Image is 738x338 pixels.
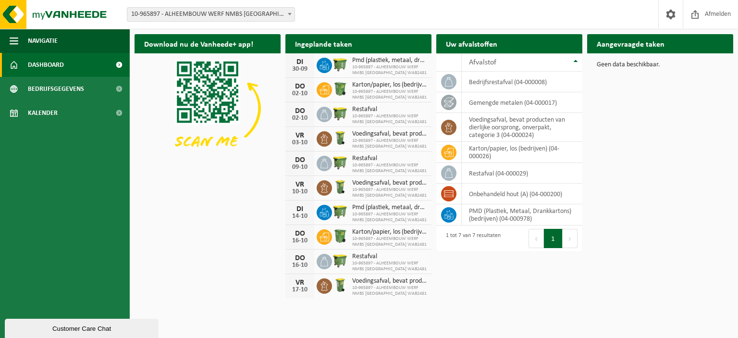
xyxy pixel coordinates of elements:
span: Afvalstof [469,59,496,66]
td: karton/papier, los (bedrijven) (04-000026) [462,142,582,163]
h2: Uw afvalstoffen [436,34,507,53]
div: DO [290,230,309,238]
span: 10-965897 - ALHEEMBOUW WERF NMBS [GEOGRAPHIC_DATA] WAB2481 [352,187,427,199]
span: Voedingsafval, bevat producten van dierlijke oorsprong, onverpakt, categorie 3 [352,277,427,285]
span: Navigatie [28,29,58,53]
td: onbehandeld hout (A) (04-000200) [462,184,582,204]
span: 10-965897 - ALHEEMBOUW WERF NMBS [GEOGRAPHIC_DATA] WAB2481 [352,163,427,174]
img: WB-0370-HPE-GN-50 [332,81,348,97]
span: 10-965897 - ALHEEMBOUW WERF NMBS MECHELEN WAB2481 - MECHELEN [127,7,295,22]
span: Voedingsafval, bevat producten van dierlijke oorsprong, onverpakt, categorie 3 [352,179,427,187]
button: Previous [529,229,544,248]
span: 10-965897 - ALHEEMBOUW WERF NMBS [GEOGRAPHIC_DATA] WAB2481 [352,113,427,125]
span: Restafval [352,253,427,261]
td: PMD (Plastiek, Metaal, Drankkartons) (bedrijven) (04-000978) [462,204,582,225]
div: 1 tot 7 van 7 resultaten [441,228,501,249]
span: 10-965897 - ALHEEMBOUW WERF NMBS [GEOGRAPHIC_DATA] WAB2481 [352,236,427,248]
span: 10-965897 - ALHEEMBOUW WERF NMBS [GEOGRAPHIC_DATA] WAB2481 [352,138,427,150]
button: Next [563,229,578,248]
div: 03-10 [290,139,309,146]
span: 10-965897 - ALHEEMBOUW WERF NMBS [GEOGRAPHIC_DATA] WAB2481 [352,89,427,100]
div: 16-10 [290,262,309,269]
span: Karton/papier, los (bedrijven) [352,228,427,236]
div: 14-10 [290,213,309,220]
button: 1 [544,229,563,248]
img: WB-0370-HPE-GN-50 [332,228,348,244]
img: WB-0140-HPE-GN-50 [332,179,348,195]
div: DO [290,156,309,164]
img: WB-1100-HPE-GN-50 [332,252,348,269]
td: voedingsafval, bevat producten van dierlijke oorsprong, onverpakt, categorie 3 (04-000024) [462,113,582,142]
img: WB-1100-HPE-GN-50 [332,203,348,220]
div: DO [290,254,309,262]
img: WB-0140-HPE-GN-50 [332,277,348,293]
div: 17-10 [290,287,309,293]
span: 10-965897 - ALHEEMBOUW WERF NMBS [GEOGRAPHIC_DATA] WAB2481 [352,261,427,272]
div: VR [290,279,309,287]
td: bedrijfsrestafval (04-000008) [462,72,582,92]
h2: Download nu de Vanheede+ app! [135,34,263,53]
span: Karton/papier, los (bedrijven) [352,81,427,89]
span: Restafval [352,106,427,113]
td: restafval (04-000029) [462,163,582,184]
span: Pmd (plastiek, metaal, drankkartons) (bedrijven) [352,204,427,212]
td: gemengde metalen (04-000017) [462,92,582,113]
div: DI [290,205,309,213]
img: WB-1100-HPE-GN-50 [332,105,348,122]
span: Restafval [352,155,427,163]
div: 16-10 [290,238,309,244]
span: Pmd (plastiek, metaal, drankkartons) (bedrijven) [352,57,427,64]
span: Bedrijfsgegevens [28,77,84,101]
iframe: chat widget [5,317,160,338]
img: Download de VHEPlus App [135,53,281,163]
h2: Ingeplande taken [285,34,362,53]
span: Dashboard [28,53,64,77]
div: 10-10 [290,188,309,195]
span: 10-965897 - ALHEEMBOUW WERF NMBS MECHELEN WAB2481 - MECHELEN [127,8,295,21]
div: 09-10 [290,164,309,171]
img: WB-0140-HPE-GN-50 [332,130,348,146]
span: 10-965897 - ALHEEMBOUW WERF NMBS [GEOGRAPHIC_DATA] WAB2481 [352,64,427,76]
div: DI [290,58,309,66]
div: VR [290,181,309,188]
div: 30-09 [290,66,309,73]
div: 02-10 [290,90,309,97]
span: 10-965897 - ALHEEMBOUW WERF NMBS [GEOGRAPHIC_DATA] WAB2481 [352,285,427,297]
img: WB-1100-HPE-GN-50 [332,56,348,73]
span: 10-965897 - ALHEEMBOUW WERF NMBS [GEOGRAPHIC_DATA] WAB2481 [352,212,427,223]
div: DO [290,107,309,115]
div: DO [290,83,309,90]
img: WB-1100-HPE-GN-50 [332,154,348,171]
span: Kalender [28,101,58,125]
div: 02-10 [290,115,309,122]
h2: Aangevraagde taken [587,34,674,53]
span: Voedingsafval, bevat producten van dierlijke oorsprong, onverpakt, categorie 3 [352,130,427,138]
div: VR [290,132,309,139]
p: Geen data beschikbaar. [597,62,724,68]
